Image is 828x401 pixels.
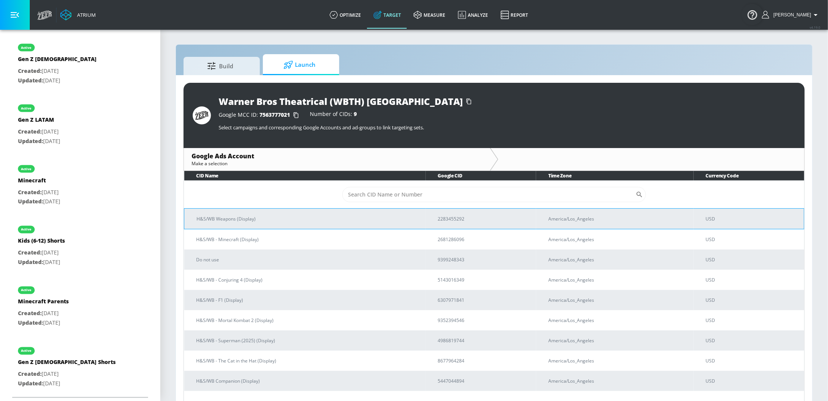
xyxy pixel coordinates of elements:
button: Open Resource Center [742,4,763,25]
p: USD [706,316,798,324]
div: activeGen Z [DEMOGRAPHIC_DATA]Created:[DATE]Updated:[DATE] [12,36,148,91]
p: America/Los_Angeles [548,235,687,243]
p: [DATE] [18,370,116,379]
p: H&S/WB Companion (Display) [197,377,420,385]
a: Report [495,1,535,29]
a: measure [408,1,452,29]
a: optimize [324,1,367,29]
th: CID Name [184,171,426,180]
p: [DATE] [18,248,65,258]
div: Warner Bros Theatrical (WBTH) [GEOGRAPHIC_DATA] [219,95,463,108]
p: Do not use [197,256,420,264]
span: Build [191,57,249,75]
p: 4986819744 [438,337,530,345]
span: Created: [18,188,42,196]
div: activeGen Z LATAMCreated:[DATE]Updated:[DATE] [12,97,148,151]
p: America/Los_Angeles [548,256,687,264]
p: H&S/WB - Superman (2025) (Display) [197,337,420,345]
span: Updated: [18,137,43,145]
a: Atrium [60,9,96,21]
span: login as: stephanie.wolklin@zefr.com [770,12,811,18]
div: Minecraft [18,177,60,188]
div: Google Ads AccountMake a selection [184,148,490,171]
div: activeMinecraft ParentsCreated:[DATE]Updated:[DATE] [12,279,148,333]
p: [DATE] [18,379,116,389]
p: 9352394546 [438,316,530,324]
p: 8677964284 [438,357,530,365]
button: [PERSON_NAME] [762,10,820,19]
th: Time Zone [536,171,693,180]
div: activeMinecraftCreated:[DATE]Updated:[DATE] [12,158,148,212]
span: Updated: [18,319,43,327]
span: Updated: [18,380,43,387]
p: [DATE] [18,188,60,197]
p: 9399248343 [438,256,530,264]
span: Created: [18,67,42,74]
p: 5143016349 [438,276,530,284]
div: active [21,288,32,292]
div: Number of CIDs: [310,111,357,119]
p: [DATE] [18,258,65,267]
th: Currency Code [694,171,804,180]
p: USD [706,215,798,223]
span: Created: [18,370,42,378]
p: [DATE] [18,137,60,146]
span: Updated: [18,259,43,266]
p: America/Los_Angeles [548,215,687,223]
p: America/Los_Angeles [548,357,687,365]
span: Created: [18,249,42,256]
p: America/Los_Angeles [548,276,687,284]
div: activeKids (6-12) ShortsCreated:[DATE]Updated:[DATE] [12,218,148,273]
p: [DATE] [18,319,69,328]
div: Google Ads Account [192,152,482,160]
p: H&S/WB - Minecraft (Display) [197,235,420,243]
p: H&S/WB Weapons (Display) [197,215,420,223]
div: Make a selection [192,160,482,167]
div: active [21,167,32,171]
div: active [21,46,32,50]
p: H&S/WB - Mortal Kombat 2 (Display) [197,316,420,324]
p: [DATE] [18,76,97,85]
div: Gen Z LATAM [18,116,60,127]
a: Analyze [452,1,495,29]
div: Minecraft Parents [18,298,69,309]
p: 5447044894 [438,377,530,385]
a: Target [367,1,408,29]
p: America/Los_Angeles [548,377,687,385]
p: USD [706,256,798,264]
p: America/Los_Angeles [548,337,687,345]
p: 6307971841 [438,296,530,304]
p: [DATE] [18,197,60,207]
span: Created: [18,128,42,135]
input: Search CID Name or Number [342,187,636,202]
p: USD [706,337,798,345]
p: USD [706,296,798,304]
p: H&S/WB - The Cat in the Hat (Display) [197,357,420,365]
div: Gen Z [DEMOGRAPHIC_DATA] [18,55,97,66]
div: active [21,228,32,232]
p: [DATE] [18,66,97,76]
span: Launch [271,56,329,74]
p: Select campaigns and corresponding Google Accounts and ad-groups to link targeting sets. [219,124,796,131]
p: USD [706,235,798,243]
p: USD [706,377,798,385]
div: activeGen Z [DEMOGRAPHIC_DATA] ShortsCreated:[DATE]Updated:[DATE] [12,340,148,394]
p: 2681286096 [438,235,530,243]
span: 7563777021 [259,111,290,118]
div: Google MCC ID: [219,111,302,119]
p: H&S/WB - Conjuring 4 (Display) [197,276,420,284]
div: active [21,349,32,353]
span: Updated: [18,77,43,84]
p: America/Los_Angeles [548,296,687,304]
p: [DATE] [18,127,60,137]
span: v 4.19.0 [810,25,820,29]
p: America/Los_Angeles [548,316,687,324]
div: Kids (6-12) Shorts [18,237,65,248]
div: active [21,106,32,110]
div: Gen Z [DEMOGRAPHIC_DATA] Shorts [18,359,116,370]
th: Google CID [426,171,536,180]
